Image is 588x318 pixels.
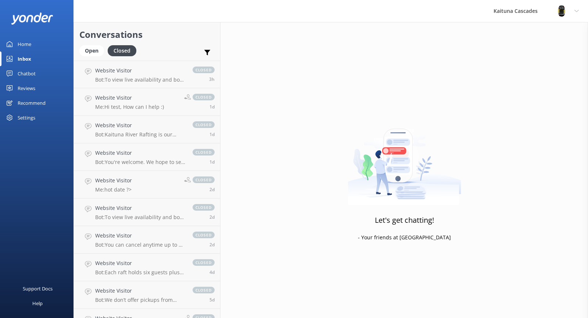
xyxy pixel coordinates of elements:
span: closed [193,287,215,293]
h4: Website Visitor [95,232,185,240]
p: Me: Hi test, How can I help :) [95,104,164,110]
a: Website VisitorBot:You're welcome. We hope to see you at [GEOGRAPHIC_DATA] Cascades soon!closed1d [74,143,220,171]
a: Open [79,46,108,54]
h4: Website Visitor [95,176,132,185]
span: closed [193,67,215,73]
h4: Website Visitor [95,287,185,295]
p: Bot: To view live availability and book your River Rafting adventure, please visit [URL][DOMAIN_N... [95,76,185,83]
div: Home [18,37,31,51]
img: yonder-white-logo.png [11,12,53,25]
h4: Website Visitor [95,94,164,102]
h2: Conversations [79,28,215,42]
img: artwork of a man stealing a conversation from at giant smartphone [348,113,461,205]
span: closed [193,204,215,211]
a: Website VisitorBot:To view live availability and book your River Rafting adventure, please visit:... [74,199,220,226]
span: closed [193,232,215,238]
h4: Website Visitor [95,121,185,129]
div: Help [32,296,43,311]
p: Bot: Each raft holds six guests plus one guide, making a total of seven people per raft. [95,269,185,276]
div: Open [79,45,104,56]
p: Bot: Kaituna River Rafting is our most popular trip, known for its epic rapids, [GEOGRAPHIC_DATA]... [95,131,185,138]
span: closed [193,259,215,266]
h4: Website Visitor [95,149,185,157]
p: Bot: You can cancel anytime up to 24 hours before your trip, but there’s a 20% cancellation fee. ... [95,242,185,248]
span: Aug 18 2025 11:08am (UTC +12:00) Pacific/Auckland [209,269,215,275]
img: 802-1755650174.png [556,6,567,17]
a: Website VisitorBot:Kaituna River Rafting is our most popular trip, known for its epic rapids, [GE... [74,116,220,143]
a: Website VisitorBot:We don’t offer pickups from [GEOGRAPHIC_DATA] or cruise ships as it’s too far ... [74,281,220,309]
p: Me: hot date ?> [95,186,132,193]
a: Website VisitorBot:To view live availability and book your River Rafting adventure, please visit ... [74,61,220,88]
div: Inbox [18,51,31,66]
h4: Website Visitor [95,259,185,267]
div: Chatbot [18,66,36,81]
div: Recommend [18,96,46,110]
div: Closed [108,45,136,56]
span: Aug 21 2025 11:59am (UTC +12:00) Pacific/Auckland [209,131,215,137]
a: Website VisitorMe:Hi test, How can I help :)closed1d [74,88,220,116]
div: Support Docs [23,281,53,296]
a: Website VisitorMe:hot date ?>closed2d [74,171,220,199]
p: Bot: To view live availability and book your River Rafting adventure, please visit: [URL][DOMAIN_... [95,214,185,221]
span: Aug 22 2025 11:19am (UTC +12:00) Pacific/Auckland [209,76,215,82]
p: Bot: We don’t offer pickups from [GEOGRAPHIC_DATA] or cruise ships as it’s too far from our base.... [95,297,185,303]
span: Aug 19 2025 09:34pm (UTC +12:00) Pacific/Auckland [209,242,215,248]
p: Bot: You're welcome. We hope to see you at [GEOGRAPHIC_DATA] Cascades soon! [95,159,185,165]
span: closed [193,176,215,183]
h3: Let's get chatting! [375,214,434,226]
a: Website VisitorBot:Each raft holds six guests plus one guide, making a total of seven people per ... [74,254,220,281]
span: Aug 20 2025 12:29pm (UTC +12:00) Pacific/Auckland [209,186,215,193]
div: Reviews [18,81,35,96]
span: Aug 17 2025 10:09am (UTC +12:00) Pacific/Auckland [209,297,215,303]
a: Closed [108,46,140,54]
p: - Your friends at [GEOGRAPHIC_DATA] [358,233,451,242]
span: closed [193,121,215,128]
span: Aug 21 2025 12:00pm (UTC +12:00) Pacific/Auckland [209,104,215,110]
a: Website VisitorBot:You can cancel anytime up to 24 hours before your trip, but there’s a 20% canc... [74,226,220,254]
h4: Website Visitor [95,67,185,75]
div: Settings [18,110,35,125]
span: Aug 20 2025 08:25am (UTC +12:00) Pacific/Auckland [209,214,215,220]
span: Aug 21 2025 03:52am (UTC +12:00) Pacific/Auckland [209,159,215,165]
span: closed [193,94,215,100]
span: closed [193,149,215,156]
h4: Website Visitor [95,204,185,212]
